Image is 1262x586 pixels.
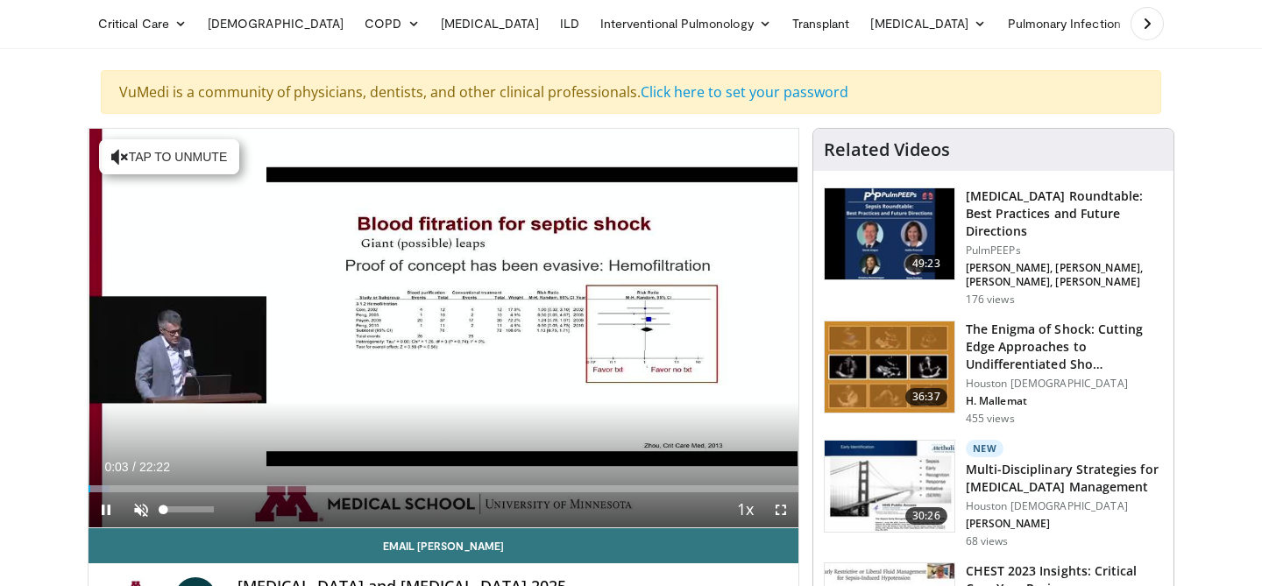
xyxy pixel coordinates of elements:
[104,460,128,474] span: 0:03
[825,441,954,532] img: b1dff25d-05e1-4239-97e7-61dec72f3f52.150x105_q85_crop-smart_upscale.jpg
[966,517,1163,531] p: [PERSON_NAME]
[966,187,1163,240] h3: [MEDICAL_DATA] Roundtable: Best Practices and Future Directions
[641,82,848,102] a: Click here to set your password
[782,6,861,41] a: Transplant
[88,6,197,41] a: Critical Care
[966,499,1163,513] p: Houston [DEMOGRAPHIC_DATA]
[549,6,590,41] a: ILD
[966,440,1004,457] p: New
[89,492,124,527] button: Pause
[905,507,947,525] span: 30:26
[163,506,213,512] div: Volume Level
[132,460,136,474] span: /
[966,244,1163,258] p: PulmPEEPs
[124,492,159,527] button: Unmute
[139,460,170,474] span: 22:22
[354,6,429,41] a: COPD
[966,394,1163,408] p: H. Mallemat
[430,6,549,41] a: [MEDICAL_DATA]
[905,388,947,406] span: 36:37
[89,129,798,528] video-js: Video Player
[825,188,954,279] img: c31b4da6-d9f8-4388-b301-058fa53cf16d.150x105_q85_crop-smart_upscale.jpg
[966,261,1163,289] p: [PERSON_NAME], [PERSON_NAME], [PERSON_NAME], [PERSON_NAME]
[89,528,798,563] a: Email [PERSON_NAME]
[824,321,1163,426] a: 36:37 The Enigma of Shock: Cutting Edge Approaches to Undifferentiated Sho… Houston [DEMOGRAPHIC_...
[101,70,1161,114] div: VuMedi is a community of physicians, dentists, and other clinical professionals.
[825,321,954,413] img: 89ad8800-9605-4e9e-b157-c4286d600175.150x105_q85_crop-smart_upscale.jpg
[966,321,1163,373] h3: The Enigma of Shock: Cutting Edge Approaches to Undifferentiated Sho…
[966,412,1015,426] p: 455 views
[99,139,239,174] button: Tap to unmute
[966,377,1163,391] p: Houston [DEMOGRAPHIC_DATA]
[590,6,782,41] a: Interventional Pulmonology
[728,492,763,527] button: Playback Rate
[763,492,798,527] button: Fullscreen
[824,440,1163,548] a: 30:26 New Multi-Disciplinary Strategies for [MEDICAL_DATA] Management Houston [DEMOGRAPHIC_DATA] ...
[197,6,354,41] a: [DEMOGRAPHIC_DATA]
[966,461,1163,496] h3: Multi-Disciplinary Strategies for [MEDICAL_DATA] Management
[860,6,996,41] a: [MEDICAL_DATA]
[824,139,950,160] h4: Related Videos
[997,6,1149,41] a: Pulmonary Infection
[824,187,1163,307] a: 49:23 [MEDICAL_DATA] Roundtable: Best Practices and Future Directions PulmPEEPs [PERSON_NAME], [P...
[966,534,1009,548] p: 68 views
[966,293,1015,307] p: 176 views
[905,255,947,272] span: 49:23
[89,485,798,492] div: Progress Bar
